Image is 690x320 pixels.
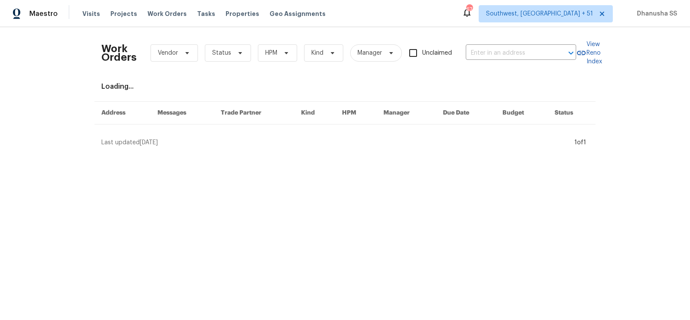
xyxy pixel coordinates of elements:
button: Open [565,47,577,59]
span: HPM [265,49,277,57]
h2: Work Orders [101,44,137,62]
th: Address [94,102,151,124]
span: Properties [226,9,259,18]
th: Status [548,102,596,124]
span: Kind [311,49,323,57]
input: Enter in an address [466,47,552,60]
span: Dhanusha SS [634,9,677,18]
div: Loading... [101,82,589,91]
span: Maestro [29,9,58,18]
th: HPM [335,102,376,124]
span: Geo Assignments [270,9,326,18]
span: Unclaimed [422,49,452,58]
th: Messages [151,102,214,124]
div: 674 [466,5,472,14]
span: Visits [82,9,100,18]
span: Work Orders [147,9,187,18]
span: [DATE] [140,140,158,146]
div: 1 of 1 [574,138,586,147]
span: Southwest, [GEOGRAPHIC_DATA] + 51 [486,9,593,18]
a: View Reno Index [576,40,602,66]
span: Manager [358,49,382,57]
th: Kind [294,102,335,124]
span: Status [212,49,231,57]
th: Trade Partner [214,102,295,124]
span: Vendor [158,49,178,57]
th: Manager [376,102,436,124]
span: Tasks [197,11,215,17]
div: Last updated [101,138,572,147]
span: Projects [110,9,137,18]
th: Budget [496,102,548,124]
th: Due Date [436,102,496,124]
